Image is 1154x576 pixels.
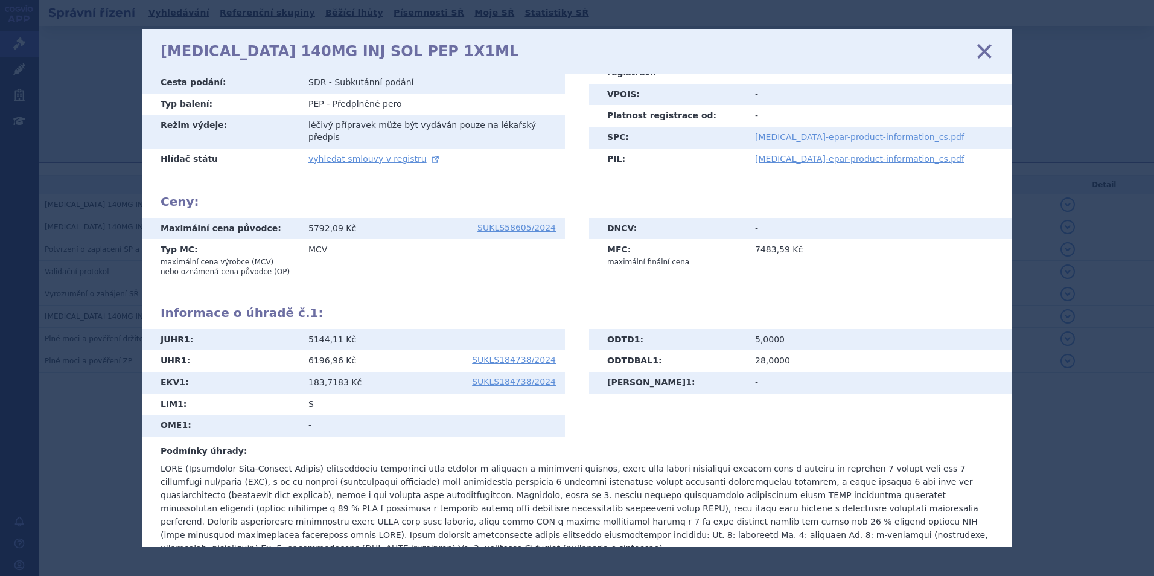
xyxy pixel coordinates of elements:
[184,334,190,344] span: 1
[161,194,993,209] h2: Ceny:
[329,77,332,87] span: -
[308,154,427,164] span: vyhledat smlouvy v registru
[142,72,299,94] th: Cesta podání:
[161,306,993,320] h2: Informace o úhradě č. :
[179,377,185,387] span: 1
[746,239,1012,272] td: 7483,59 Kč
[746,105,1012,127] td: -
[589,372,746,394] th: [PERSON_NAME] :
[308,77,326,87] span: SDR
[142,218,299,240] th: Maximální cena původce:
[308,223,356,233] span: 5792,09 Kč
[589,127,746,149] th: SPC:
[334,77,413,87] span: Subkutánní podání
[308,154,441,164] a: vyhledat smlouvy v registru
[142,372,299,394] th: EKV :
[161,257,290,277] p: maximální cena výrobce (MCV) nebo oznámená cena původce (OP)
[686,377,692,387] span: 1
[299,394,565,415] td: S
[142,415,299,437] th: OME :
[161,462,993,555] p: LORE (Ipsumdolor Sita-Consect Adipis) elitseddoeiu temporinci utla etdolor m aliquaen a minimveni...
[652,356,658,365] span: 1
[746,329,1012,351] td: 5,0000
[755,154,964,164] a: [MEDICAL_DATA]-epar-product-information_cs.pdf
[177,399,183,409] span: 1
[477,223,556,232] a: SUKLS58605/2024
[299,329,565,351] td: 5144,11 Kč
[142,350,299,372] th: UHR :
[181,356,187,365] span: 1
[607,257,737,267] p: maximální finální cena
[308,377,362,387] span: 183,7183 Kč
[589,329,746,351] th: ODTD :
[472,356,556,364] a: SUKLS184738/2024
[299,239,565,281] td: MCV
[142,394,299,415] th: LIM :
[142,329,299,351] th: JUHR :
[755,132,964,142] a: [MEDICAL_DATA]-epar-product-information_cs.pdf
[308,99,324,109] span: PEP
[589,218,746,240] th: DNCV:
[975,42,993,60] a: zavřít
[142,239,299,281] th: Typ MC:
[746,218,1012,240] td: -
[299,415,565,437] td: -
[589,149,746,170] th: PIL:
[161,446,993,458] h3: Podmínky úhrady:
[142,149,299,170] th: Hlídač státu
[589,105,746,127] th: Platnost registrace od:
[746,372,1012,394] td: -
[472,377,556,386] a: SUKLS184738/2024
[310,306,319,320] span: 1
[589,84,746,106] th: VPOIS:
[746,350,1012,372] td: 28,0000
[182,420,188,430] span: 1
[634,334,640,344] span: 1
[308,356,356,365] span: 6196,96 Kč
[161,43,518,60] h1: [MEDICAL_DATA] 140MG INJ SOL PEP 1X1ML
[589,350,746,372] th: ODTDBAL :
[142,115,299,148] th: Režim výdeje:
[327,99,330,109] span: -
[142,94,299,115] th: Typ balení:
[299,115,565,148] td: léčivý přípravek může být vydáván pouze na lékařský předpis
[746,84,1012,106] td: -
[589,239,746,272] th: MFC:
[333,99,402,109] span: Předplněné pero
